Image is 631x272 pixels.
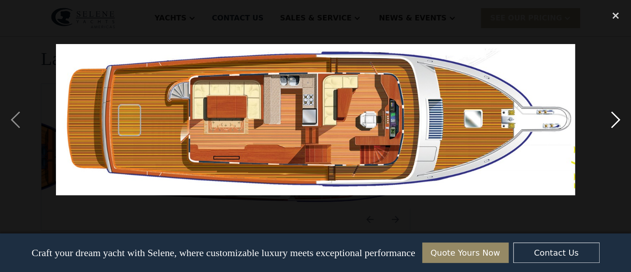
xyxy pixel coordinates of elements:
[31,247,415,259] p: Craft your dream yacht with Selene, where customizable luxury meets exceptional performance
[513,242,600,263] a: Contact Us
[422,242,509,263] a: Quote Yours Now
[56,44,575,195] img: 6717e51a568b34f160a4eb68_draw4-6.jpg
[600,5,631,25] div: close lightbox
[600,5,631,234] div: next image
